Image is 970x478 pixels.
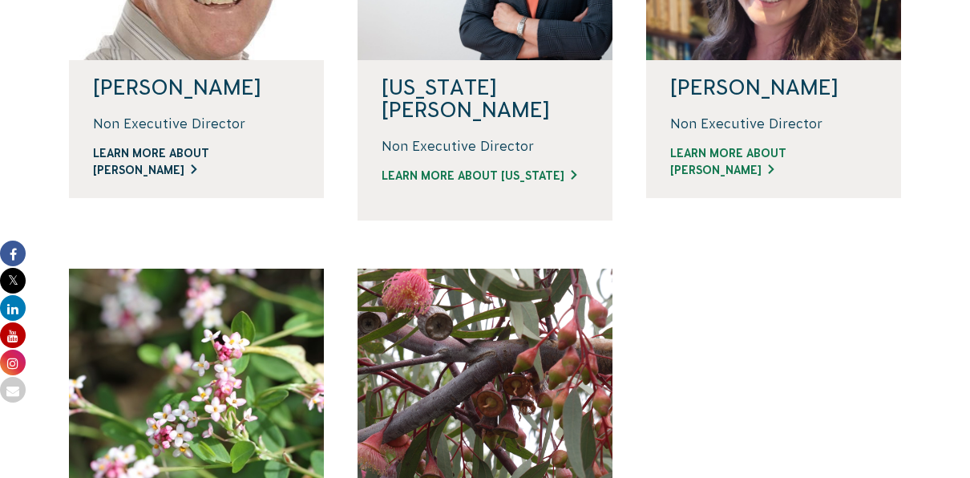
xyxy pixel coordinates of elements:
p: Non Executive Director [93,115,300,132]
a: LEARN MORE ABOUT [PERSON_NAME] [93,145,300,179]
p: Non Executive Director [382,137,588,155]
h4: [PERSON_NAME] [670,76,877,99]
h4: [PERSON_NAME] [93,76,300,99]
h4: [US_STATE][PERSON_NAME] [382,76,588,121]
a: LEARN MORE ABOUT [PERSON_NAME] [670,145,877,179]
a: LEARN MORE ABOUT [US_STATE] [382,168,588,184]
p: Non Executive Director [670,115,877,132]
